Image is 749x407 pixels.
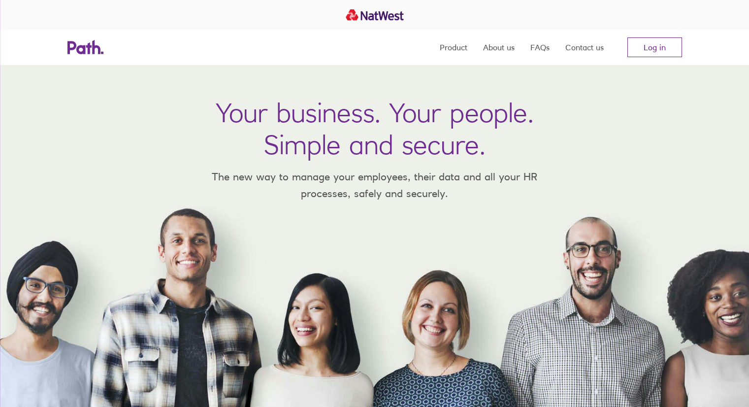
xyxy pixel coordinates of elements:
[440,30,467,65] a: Product
[627,37,682,57] a: Log in
[565,30,604,65] a: Contact us
[216,97,534,161] h1: Your business. Your people. Simple and secure.
[197,169,552,202] p: The new way to manage your employees, their data and all your HR processes, safely and securely.
[530,30,550,65] a: FAQs
[483,30,515,65] a: About us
